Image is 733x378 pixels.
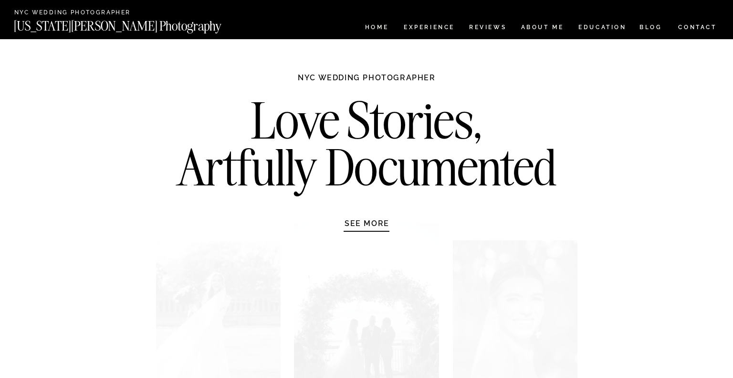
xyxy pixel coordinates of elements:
[404,24,454,32] a: Experience
[577,24,628,32] a: EDUCATION
[678,22,717,32] a: CONTACT
[469,24,505,32] a: REVIEWS
[167,97,567,197] h2: Love Stories, Artfully Documented
[14,20,253,28] a: [US_STATE][PERSON_NAME] Photography
[14,10,158,17] a: NYC Wedding Photographer
[322,218,412,228] a: SEE MORE
[639,24,662,32] a: BLOG
[521,24,564,32] a: ABOUT ME
[363,24,390,32] a: HOME
[277,73,456,92] h1: NYC WEDDING PHOTOGRAPHER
